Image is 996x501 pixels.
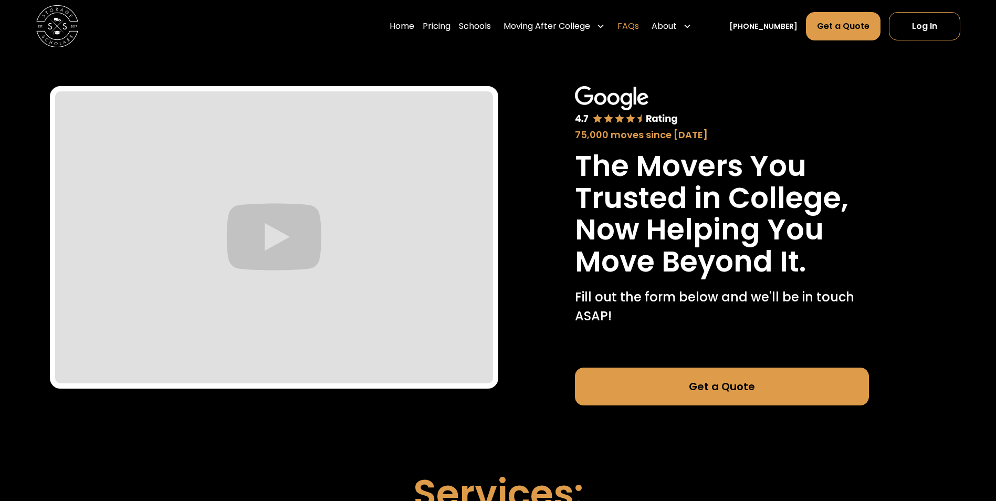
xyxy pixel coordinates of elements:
div: About [647,12,696,41]
a: [PHONE_NUMBER] [729,21,798,32]
img: Google 4.7 star rating [575,86,678,126]
div: Moving After College [504,20,590,33]
a: Log In [889,12,960,40]
a: Get a Quote [575,368,869,405]
a: FAQs [617,12,639,41]
div: Moving After College [499,12,609,41]
a: Pricing [423,12,450,41]
a: Schools [459,12,491,41]
a: Get a Quote [806,12,880,40]
h1: The Movers You Trusted in College, Now Helping You Move Beyond It. [575,150,869,277]
div: About [652,20,677,33]
p: Fill out the form below and we'll be in touch ASAP! [575,288,869,326]
img: Storage Scholars main logo [36,5,78,47]
div: 75,000 moves since [DATE] [575,128,869,142]
a: Home [390,12,414,41]
iframe: Graduate Shipping [55,91,493,383]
